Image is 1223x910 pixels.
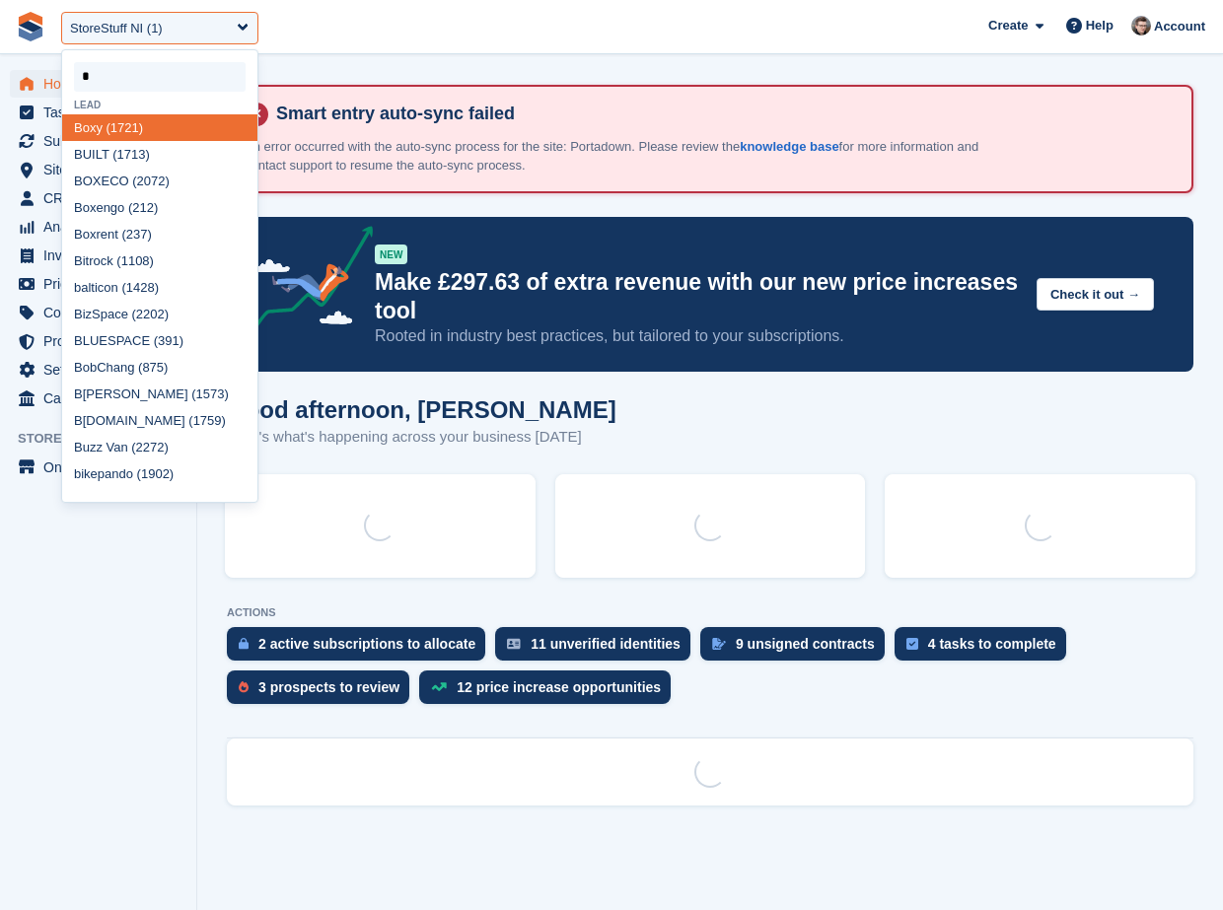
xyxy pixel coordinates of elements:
[74,120,83,135] span: B
[1131,16,1151,35] img: Steven Hylands
[10,270,186,298] a: menu
[531,636,681,652] div: 11 unverified identities
[43,70,162,98] span: Home
[62,141,257,168] div: UILT (1713)
[62,274,257,301] div: alticon (1428)
[43,127,162,155] span: Subscriptions
[258,679,399,695] div: 3 prospects to review
[457,679,661,695] div: 12 price increase opportunities
[43,385,162,412] span: Capital
[43,454,162,481] span: Online Store
[245,137,984,175] p: An error occurred with the auto-sync process for the site: Portadown. Please review the for more ...
[43,156,162,183] span: Sites
[43,213,162,241] span: Analytics
[495,627,700,670] a: 11 unverified identities
[62,247,257,274] div: itrock (1108)
[258,636,475,652] div: 2 active subscriptions to allocate
[10,213,186,241] a: menu
[431,682,447,691] img: price_increase_opportunities-93ffe204e8149a01c8c9dc8f82e8f89637d9d84a8eef4429ea346261dce0b2c0.svg
[10,99,186,126] a: menu
[62,114,257,141] div: oxy (1721)
[74,386,83,401] span: B
[375,245,407,264] div: NEW
[375,325,1021,347] p: Rooted in industry best practices, but tailored to your subscriptions.
[62,434,257,460] div: uzz Van (2272)
[18,429,196,449] span: Storefront
[419,670,681,714] a: 12 price increase opportunities
[62,168,257,194] div: OXECO (2072)
[90,360,97,375] span: b
[10,70,186,98] a: menu
[227,606,1193,619] p: ACTIONS
[988,16,1028,35] span: Create
[736,636,875,652] div: 9 unsigned contracts
[74,280,81,295] span: b
[62,381,257,407] div: [PERSON_NAME] (1573)
[10,385,186,412] a: menu
[10,184,186,212] a: menu
[43,99,162,126] span: Tasks
[74,360,83,375] span: B
[43,270,162,298] span: Pricing
[74,333,83,348] span: B
[43,299,162,326] span: Coupons
[10,454,186,481] a: menu
[62,327,257,354] div: LUESPACE (391)
[62,100,257,110] div: Lead
[239,637,249,650] img: active_subscription_to_allocate_icon-d502201f5373d7db506a760aba3b589e785aa758c864c3986d89f69b8ff3...
[74,147,83,162] span: B
[74,200,83,215] span: B
[62,194,257,221] div: oxengo (212)
[74,493,83,508] span: B
[62,221,257,247] div: oxrent (237)
[507,638,521,650] img: verify_identity-adf6edd0f0f0b5bbfe63781bf79b02c33cf7c696d77639b501bdc392416b5a36.svg
[700,627,895,670] a: 9 unsigned contracts
[62,487,257,514] div: ower Hill (835)
[74,253,83,268] span: B
[16,12,45,41] img: stora-icon-8386f47178a22dfd0bd8f6a31ec36ba5ce8667c1dd55bd0f319d3a0aa187defe.svg
[375,268,1021,325] p: Make £297.63 of extra revenue with our new price increases tool
[43,184,162,212] span: CRM
[10,156,186,183] a: menu
[227,670,419,714] a: 3 prospects to review
[74,227,83,242] span: B
[74,440,83,455] span: B
[236,226,374,338] img: price-adjustments-announcement-icon-8257ccfd72463d97f412b2fc003d46551f7dbcb40ab6d574587a9cd5c0d94...
[227,396,616,423] h1: Good afternoon, [PERSON_NAME]
[928,636,1056,652] div: 4 tasks to complete
[74,307,83,321] span: B
[1154,17,1205,36] span: Account
[227,627,495,670] a: 2 active subscriptions to allocate
[74,174,83,188] span: B
[62,407,257,434] div: [DOMAIN_NAME] (1759)
[10,127,186,155] a: menu
[62,301,257,327] div: izSpace (2202)
[268,103,1176,125] h4: Smart entry auto-sync failed
[74,466,81,481] span: b
[43,242,162,269] span: Invoices
[906,638,918,650] img: task-75834270c22a3079a89374b754ae025e5fb1db73e45f91037f5363f120a921f8.svg
[1037,278,1154,311] button: Check it out →
[10,327,186,355] a: menu
[74,413,83,428] span: B
[10,242,186,269] a: menu
[43,327,162,355] span: Protection
[895,627,1076,670] a: 4 tasks to complete
[43,356,162,384] span: Settings
[10,356,186,384] a: menu
[712,638,726,650] img: contract_signature_icon-13c848040528278c33f63329250d36e43548de30e8caae1d1a13099fd9432cc5.svg
[1086,16,1114,35] span: Help
[70,19,163,38] div: StoreStuff NI (1)
[239,681,249,693] img: prospect-51fa495bee0391a8d652442698ab0144808aea92771e9ea1ae160a38d050c398.svg
[227,426,616,449] p: Here's what's happening across your business [DATE]
[10,299,186,326] a: menu
[740,139,838,154] a: knowledge base
[62,460,257,487] div: ikepando (1902)
[62,354,257,381] div: o Chang (875)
